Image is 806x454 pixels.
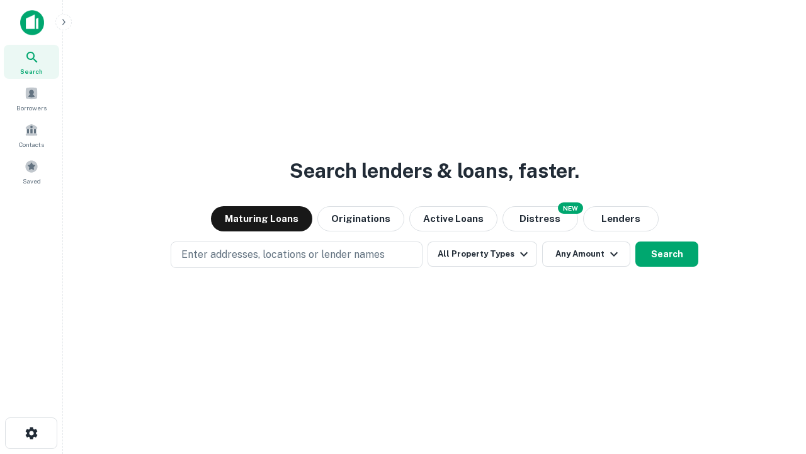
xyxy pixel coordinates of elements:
[428,242,537,267] button: All Property Types
[4,45,59,79] a: Search
[16,103,47,113] span: Borrowers
[502,206,578,231] button: Search distressed loans with lien and other non-mortgage details.
[20,10,44,35] img: capitalize-icon.png
[181,247,385,262] p: Enter addresses, locations or lender names
[409,206,497,231] button: Active Loans
[4,154,59,189] a: Saved
[211,206,312,231] button: Maturing Loans
[558,202,583,214] div: NEW
[4,118,59,152] a: Contacts
[583,206,659,231] button: Lenders
[19,139,44,149] span: Contacts
[290,156,579,186] h3: Search lenders & loans, faster.
[635,242,698,267] button: Search
[20,66,43,76] span: Search
[743,353,806,414] iframe: Chat Widget
[542,242,630,267] button: Any Amount
[4,81,59,115] a: Borrowers
[171,242,423,268] button: Enter addresses, locations or lender names
[317,206,404,231] button: Originations
[23,176,41,186] span: Saved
